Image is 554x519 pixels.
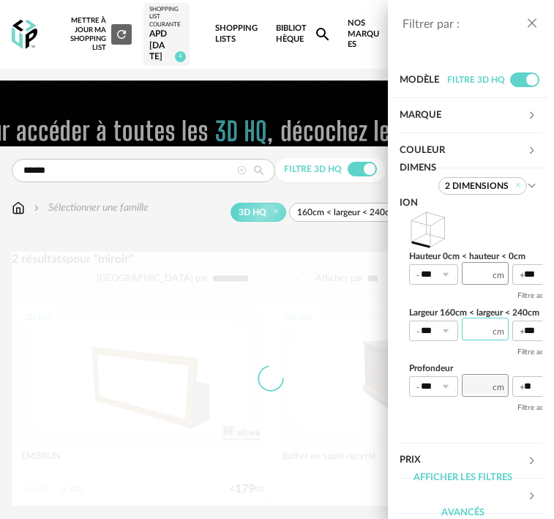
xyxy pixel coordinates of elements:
[525,15,539,34] button: close drawer
[400,443,527,478] div: Prix
[447,75,505,84] span: Filtre 3D HQ
[400,204,542,444] div: Dimension 2 Dimensions
[400,168,542,204] div: Dimension 2 Dimensions
[400,133,527,168] div: Couleur
[400,98,527,133] div: Marque
[400,479,542,514] div: Afficher les filtres avancés
[400,444,542,479] div: Prix
[403,17,525,32] div: Filtrer par :
[400,63,447,98] div: Modèle
[400,133,542,168] div: Couleur
[438,177,527,195] span: • 160cm < largeur < 240cm • 0cm < hauteur < 0cm
[400,151,438,221] div: Dimension
[400,98,542,133] div: Marque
